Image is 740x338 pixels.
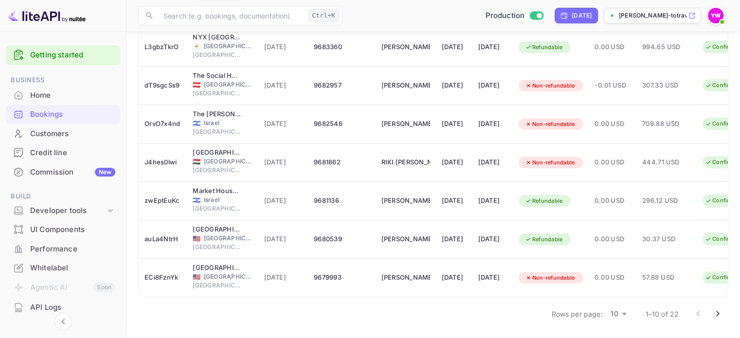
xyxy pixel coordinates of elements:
[204,157,253,166] span: [GEOGRAPHIC_DATA]
[264,157,303,168] span: [DATE]
[144,231,181,247] div: auLa4NtrH
[6,45,120,65] div: Getting started
[642,80,691,91] span: 307.33 USD
[442,116,467,132] div: [DATE]
[264,119,303,129] span: [DATE]
[158,6,305,25] input: Search (e.g. bookings, documentation)
[6,163,120,182] div: CommissionNew
[204,42,253,51] span: [GEOGRAPHIC_DATA]
[442,155,467,170] div: [DATE]
[6,105,120,123] a: Bookings
[193,51,241,59] span: [GEOGRAPHIC_DATA]
[6,240,120,259] div: Performance
[478,39,507,55] div: [DATE]
[6,202,120,219] div: Developer tools
[6,143,120,161] a: Credit line
[30,109,115,120] div: Bookings
[30,90,115,101] div: Home
[478,78,507,93] div: [DATE]
[478,231,507,247] div: [DATE]
[595,157,630,168] span: 0.00 USD
[381,231,430,247] div: BAKCHI YAFFA
[519,80,581,92] div: Non-refundable
[30,50,115,61] a: Getting started
[482,10,547,21] div: Switch to Sandbox mode
[519,157,581,169] div: Non-refundable
[442,231,467,247] div: [DATE]
[381,155,430,170] div: RIKI RVKA LEVI
[193,148,241,158] div: Hotel Central Basilica
[708,8,723,23] img: Yahav Winkler
[204,80,253,89] span: [GEOGRAPHIC_DATA]
[607,307,630,321] div: 10
[30,302,115,313] div: API Logs
[642,119,691,129] span: 709.88 USD
[642,196,691,206] span: 296.12 USD
[193,89,241,98] span: [GEOGRAPHIC_DATA]
[314,193,369,209] div: 9681136
[193,166,241,175] span: [GEOGRAPHIC_DATA]
[6,163,120,181] a: CommissionNew
[193,263,241,273] div: Paris Las Vegas Resort & Casino
[519,41,569,53] div: Refundable
[642,234,691,245] span: 30.37 USD
[264,42,303,53] span: [DATE]
[381,193,430,209] div: BOAZ BARZELAY
[193,109,241,119] div: The David Kempinski Tel Aviv
[144,155,181,170] div: J4hes0lwi
[6,220,120,239] div: UI Components
[642,272,691,283] span: 57.88 USD
[519,272,581,284] div: Non-refundable
[478,116,507,132] div: [DATE]
[193,204,241,213] span: [GEOGRAPHIC_DATA]
[381,78,430,93] div: ADI KOPPEL AVIV
[381,270,430,285] div: BAKCHI YAFFA
[30,224,115,235] div: UI Components
[478,270,507,285] div: [DATE]
[6,259,120,277] a: Whitelabel
[595,119,630,129] span: 0.00 USD
[6,86,120,104] a: Home
[30,244,115,255] div: Performance
[193,71,241,81] div: The Social Hub Vienna
[6,86,120,105] div: Home
[642,42,691,53] span: 994.65 USD
[193,120,200,126] span: Israel
[8,8,86,23] img: LiteAPI logo
[144,116,181,132] div: OrvO7x4nd
[619,11,686,20] p: [PERSON_NAME]-totravel...
[314,116,369,132] div: 9682546
[193,82,200,88] span: Austria
[95,168,115,177] div: New
[6,105,120,124] div: Bookings
[314,39,369,55] div: 9683360
[193,235,200,242] span: United States of America
[6,298,120,316] a: API Logs
[308,9,339,22] div: Ctrl+K
[314,155,369,170] div: 9681862
[204,196,253,204] span: Israel
[478,193,507,209] div: [DATE]
[193,197,200,203] span: Israel
[442,270,467,285] div: [DATE]
[6,75,120,86] span: Business
[193,43,200,50] span: Cyprus
[642,157,691,168] span: 444.71 USD
[595,272,630,283] span: 0.00 USD
[519,118,581,130] div: Non-refundable
[193,33,241,42] div: NYX Hotel Limassol by Leonardo Hotels
[193,281,241,290] span: [GEOGRAPHIC_DATA]
[314,270,369,285] div: 9679993
[551,309,602,319] p: Rows per page:
[264,272,303,283] span: [DATE]
[264,80,303,91] span: [DATE]
[144,78,181,93] div: dT9sgcSs9
[314,78,369,93] div: 9682957
[595,80,630,91] span: -0.01 USD
[442,78,467,93] div: [DATE]
[519,195,569,207] div: Refundable
[6,191,120,202] span: Build
[6,298,120,317] div: API Logs
[193,159,200,165] span: Hungary
[193,274,200,280] span: United States of America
